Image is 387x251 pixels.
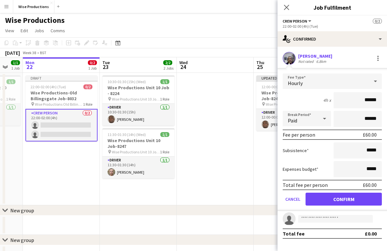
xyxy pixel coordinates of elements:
[306,193,382,206] button: Confirm
[288,117,297,124] span: Paid
[102,85,175,96] h3: Wise Productions Unit 10 Job - 8224
[5,50,20,56] div: [DATE]
[323,97,331,103] div: 4h x
[363,182,377,188] div: £60.00
[278,31,387,47] div: Confirmed
[315,59,327,64] div: 6.8km
[160,79,169,84] span: 1/1
[160,132,169,137] span: 1/1
[112,97,160,101] span: Wise Productions Unit 10 Job-8224
[88,60,97,65] span: 0/2
[108,79,146,84] span: 10:30-01:30 (15h) (Wed)
[283,19,307,24] span: Crew Person
[40,50,46,55] div: BST
[283,182,328,188] div: Total fee per person
[102,128,175,179] app-job-card: 11:30-01:30 (14h) (Wed)1/1Wise Productions Unit 10 Job-8247 Wise Productions Unit 10 Job-82471 Ro...
[102,60,110,65] span: Tue
[25,75,98,81] div: Draft
[283,148,309,153] label: Subsistence
[102,104,175,126] app-card-role: Driver1/110:30-01:30 (15h)[PERSON_NAME]
[288,80,303,86] span: Hourly
[256,60,264,65] span: Thu
[283,19,312,24] button: Crew Person
[256,90,328,101] h3: Wise Productions Unit 10 Job-8240
[101,63,110,71] span: 23
[10,237,34,243] div: New group
[25,109,98,141] app-card-role: Crew Person0/222:00-02:00 (4h)
[283,230,305,237] div: Total fee
[25,75,98,141] app-job-card: Draft22:00-02:00 (4h) (Tue)0/2Wise Productions-Old Billingsgate Job-8032 Wise Productions Old Bil...
[179,60,188,65] span: Wed
[108,132,146,137] span: 11:30-01:30 (14h) (Wed)
[102,75,175,126] app-job-card: 10:30-01:30 (15h) (Wed)1/1Wise Productions Unit 10 Job - 8224 Wise Productions Unit 10 Job-82241 ...
[21,28,28,34] span: Edit
[32,26,47,35] a: Jobs
[373,19,382,24] span: 0/2
[5,15,65,25] h1: Wise Productions
[35,102,83,107] span: Wise Productions Old Billinsgate Job-
[256,75,328,81] div: Updated
[83,84,92,89] span: 0/2
[298,59,315,64] div: Not rated
[283,131,315,138] div: Fee per person
[160,150,169,154] span: 1 Role
[256,75,328,131] app-job-card: Updated12:00-00:00 (12h) (Fri)1/1Wise Productions Unit 10 Job-8240 Wise Productions Unit 10 Job-8...
[51,28,65,34] span: Comms
[10,207,34,214] div: New group
[48,26,68,35] a: Comms
[83,102,92,107] span: 1 Role
[21,50,37,55] span: Week 38
[163,60,172,65] span: 2/2
[6,79,15,84] span: 1/1
[164,66,174,71] div: 2 Jobs
[18,26,31,35] a: Edit
[34,28,44,34] span: Jobs
[283,193,303,206] button: Cancel
[256,109,328,131] app-card-role: Driver1/112:00-00:00 (12h)[PERSON_NAME]
[11,66,20,71] div: 1 Job
[363,131,377,138] div: £60.00
[11,60,20,65] span: 1/1
[25,60,34,65] span: Mon
[31,84,66,89] span: 22:00-02:00 (4h) (Tue)
[102,157,175,179] app-card-role: Driver1/111:30-01:30 (14h)[PERSON_NAME]
[112,150,160,154] span: Wise Productions Unit 10 Job-8247
[178,63,188,71] span: 24
[6,97,15,101] span: 1 Role
[261,84,297,89] span: 12:00-00:00 (12h) (Fri)
[102,138,175,149] h3: Wise Productions Unit 10 Job-8247
[298,53,332,59] div: [PERSON_NAME]
[25,90,98,101] h3: Wise Productions-Old Billingsgate Job-8032
[283,24,382,29] div: 22:00-02:00 (4h) (Tue)
[266,102,314,107] span: Wise Productions Unit 10 Job-8240
[278,3,387,12] h3: Job Fulfilment
[5,28,14,34] span: View
[3,26,17,35] a: View
[365,230,377,237] div: £0.00
[160,97,169,101] span: 1 Role
[24,63,34,71] span: 22
[13,0,54,13] button: Wise Productions
[283,166,318,172] label: Expenses budget
[88,66,97,71] div: 1 Job
[255,63,264,71] span: 25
